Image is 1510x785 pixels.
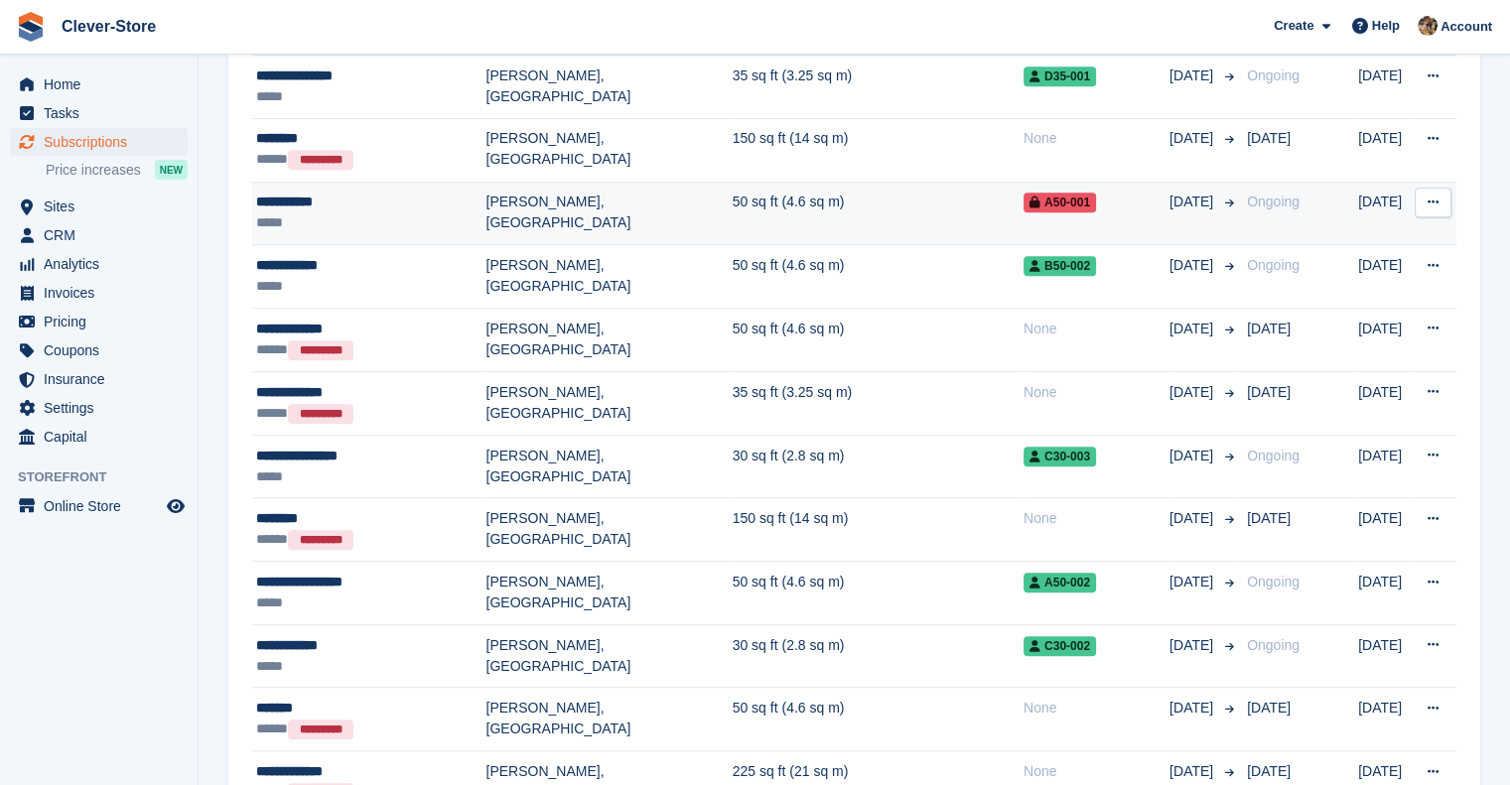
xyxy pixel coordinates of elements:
img: Andy Mackinnon [1418,16,1438,36]
td: [DATE] [1358,182,1415,245]
td: [DATE] [1358,562,1415,625]
span: [DATE] [1169,635,1217,656]
a: menu [10,279,188,307]
span: Tasks [44,99,163,127]
a: menu [10,423,188,451]
span: Coupons [44,336,163,364]
a: Price increases NEW [46,159,188,181]
span: [DATE] [1247,700,1291,716]
td: [PERSON_NAME], [GEOGRAPHIC_DATA] [485,562,732,625]
span: Ongoing [1247,574,1300,589]
td: [DATE] [1358,435,1415,498]
div: None [1024,508,1169,529]
a: menu [10,492,188,520]
span: D35-001 [1024,66,1096,86]
td: [DATE] [1358,118,1415,182]
span: C30-002 [1024,636,1096,656]
span: [DATE] [1169,761,1217,782]
a: menu [10,336,188,364]
span: Storefront [18,467,198,487]
span: B50-002 [1024,256,1096,276]
td: [DATE] [1358,308,1415,371]
a: Preview store [164,494,188,518]
td: [PERSON_NAME], [GEOGRAPHIC_DATA] [485,435,732,498]
span: Analytics [44,250,163,278]
span: [DATE] [1169,192,1217,212]
span: [DATE] [1169,572,1217,592]
span: Online Store [44,492,163,520]
div: NEW [155,160,188,180]
span: [DATE] [1169,65,1217,86]
td: 50 sq ft (4.6 sq m) [733,308,1024,371]
td: 50 sq ft (4.6 sq m) [733,688,1024,751]
a: menu [10,70,188,98]
span: Ongoing [1247,637,1300,653]
span: Ongoing [1247,67,1300,83]
a: menu [10,365,188,393]
td: [DATE] [1358,371,1415,435]
span: Ongoing [1247,257,1300,273]
td: 50 sq ft (4.6 sq m) [733,562,1024,625]
span: Invoices [44,279,163,307]
td: [DATE] [1358,498,1415,562]
span: Settings [44,394,163,422]
div: None [1024,128,1169,149]
div: None [1024,382,1169,403]
span: Pricing [44,308,163,335]
td: [PERSON_NAME], [GEOGRAPHIC_DATA] [485,55,732,118]
a: menu [10,99,188,127]
span: [DATE] [1169,446,1217,466]
span: [DATE] [1169,698,1217,719]
span: [DATE] [1169,255,1217,276]
a: menu [10,128,188,156]
span: CRM [44,221,163,249]
div: None [1024,761,1169,782]
td: 50 sq ft (4.6 sq m) [733,182,1024,245]
span: Price increases [46,161,141,180]
span: A50-001 [1024,193,1096,212]
td: 30 sq ft (2.8 sq m) [733,624,1024,688]
td: [PERSON_NAME], [GEOGRAPHIC_DATA] [485,371,732,435]
td: 150 sq ft (14 sq m) [733,498,1024,562]
a: menu [10,221,188,249]
a: menu [10,250,188,278]
div: None [1024,698,1169,719]
a: menu [10,394,188,422]
td: [PERSON_NAME], [GEOGRAPHIC_DATA] [485,308,732,371]
span: [DATE] [1247,763,1291,779]
span: A50-002 [1024,573,1096,592]
span: Ongoing [1247,448,1300,463]
span: [DATE] [1169,128,1217,149]
span: [DATE] [1247,384,1291,400]
td: 30 sq ft (2.8 sq m) [733,435,1024,498]
td: [PERSON_NAME], [GEOGRAPHIC_DATA] [485,624,732,688]
span: Capital [44,423,163,451]
td: 150 sq ft (14 sq m) [733,118,1024,182]
td: [PERSON_NAME], [GEOGRAPHIC_DATA] [485,498,732,562]
td: [PERSON_NAME], [GEOGRAPHIC_DATA] [485,182,732,245]
td: [DATE] [1358,55,1415,118]
a: menu [10,308,188,335]
td: 50 sq ft (4.6 sq m) [733,245,1024,309]
td: 35 sq ft (3.25 sq m) [733,371,1024,435]
a: Clever-Store [54,10,164,43]
span: [DATE] [1247,510,1291,526]
td: 35 sq ft (3.25 sq m) [733,55,1024,118]
span: Subscriptions [44,128,163,156]
td: [DATE] [1358,245,1415,309]
span: Home [44,70,163,98]
td: [DATE] [1358,688,1415,751]
div: None [1024,319,1169,339]
td: [PERSON_NAME], [GEOGRAPHIC_DATA] [485,688,732,751]
span: [DATE] [1247,321,1291,336]
span: C30-003 [1024,447,1096,466]
span: Help [1372,16,1400,36]
img: stora-icon-8386f47178a22dfd0bd8f6a31ec36ba5ce8667c1dd55bd0f319d3a0aa187defe.svg [16,12,46,42]
span: [DATE] [1169,382,1217,403]
td: [PERSON_NAME], [GEOGRAPHIC_DATA] [485,245,732,309]
span: Insurance [44,365,163,393]
td: [DATE] [1358,624,1415,688]
span: [DATE] [1169,319,1217,339]
td: [PERSON_NAME], [GEOGRAPHIC_DATA] [485,118,732,182]
span: Ongoing [1247,194,1300,209]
